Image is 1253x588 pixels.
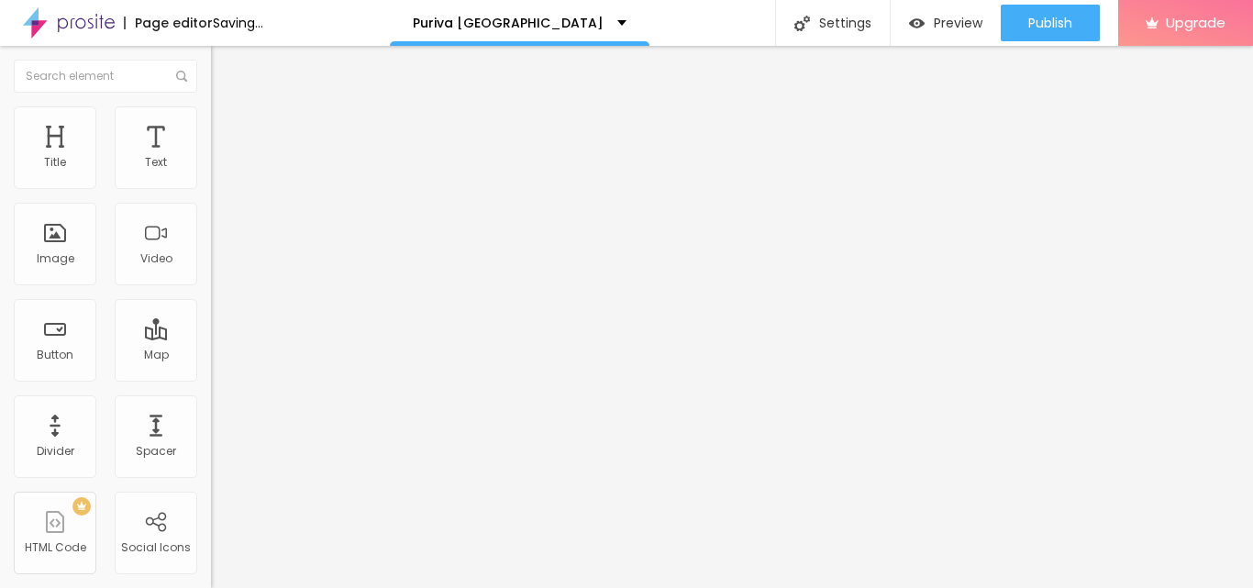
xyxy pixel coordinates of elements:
[121,541,191,554] div: Social Icons
[44,156,66,169] div: Title
[145,156,167,169] div: Text
[909,16,925,31] img: view-1.svg
[37,349,73,361] div: Button
[413,17,604,29] p: Puriva [GEOGRAPHIC_DATA]
[37,445,74,458] div: Divider
[144,349,169,361] div: Map
[140,252,172,265] div: Video
[794,16,810,31] img: Icone
[25,541,86,554] div: HTML Code
[124,17,213,29] div: Page editor
[176,71,187,82] img: Icone
[934,16,982,30] span: Preview
[136,445,176,458] div: Spacer
[1001,5,1100,41] button: Publish
[14,60,197,93] input: Search element
[891,5,1001,41] button: Preview
[1166,15,1225,30] span: Upgrade
[1028,16,1072,30] span: Publish
[213,17,263,29] div: Saving...
[211,46,1253,588] iframe: Editor
[37,252,74,265] div: Image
